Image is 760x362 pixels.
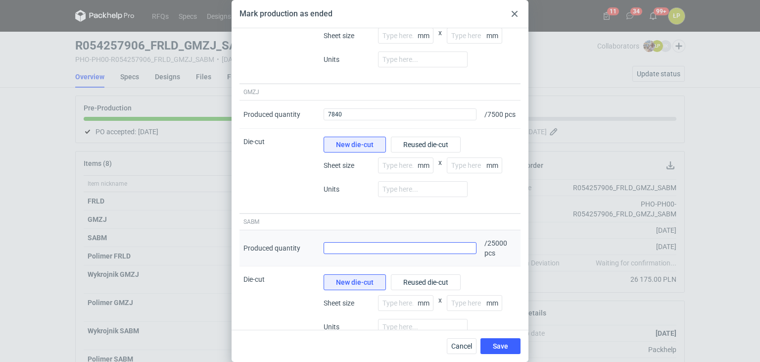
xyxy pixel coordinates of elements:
span: Sheet size [324,160,373,170]
input: Type here... [447,28,502,44]
span: Units [324,54,373,64]
button: Reused die-cut [391,274,461,290]
button: New die-cut [324,274,386,290]
input: Type here... [378,181,468,197]
button: Reused die-cut [391,137,461,153]
p: mm [418,299,433,307]
div: / 25000 pcs [480,230,521,266]
input: Type here... [378,52,468,67]
p: mm [418,32,433,40]
div: Produced quantity [243,243,300,253]
div: Die-cut [239,266,320,351]
input: Type here... [378,319,468,335]
div: Produced quantity [243,109,300,119]
span: Reused die-cut [403,279,448,286]
button: Save [480,338,521,354]
span: Save [493,343,508,350]
input: Type here... [378,28,433,44]
span: Sheet size [324,31,373,41]
span: Reused die-cut [403,141,448,148]
p: mm [486,161,502,169]
input: Type here... [378,295,433,311]
div: / 7500 pcs [480,101,521,129]
p: mm [486,299,502,307]
input: Type here... [447,157,502,173]
button: Cancel [447,338,476,354]
span: x [438,295,442,319]
span: GMZJ [243,88,259,96]
input: Type here... [447,295,502,311]
span: x [438,28,442,52]
span: New die-cut [336,279,374,286]
input: Type here... [378,157,433,173]
p: mm [418,161,433,169]
span: x [438,157,442,181]
p: mm [486,32,502,40]
span: New die-cut [336,141,374,148]
button: New die-cut [324,137,386,153]
span: Cancel [451,343,472,350]
span: SABM [243,218,259,226]
div: Mark production as ended [239,8,332,19]
span: Sheet size [324,298,373,308]
span: Units [324,322,373,332]
span: Units [324,184,373,194]
div: Die-cut [239,129,320,213]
